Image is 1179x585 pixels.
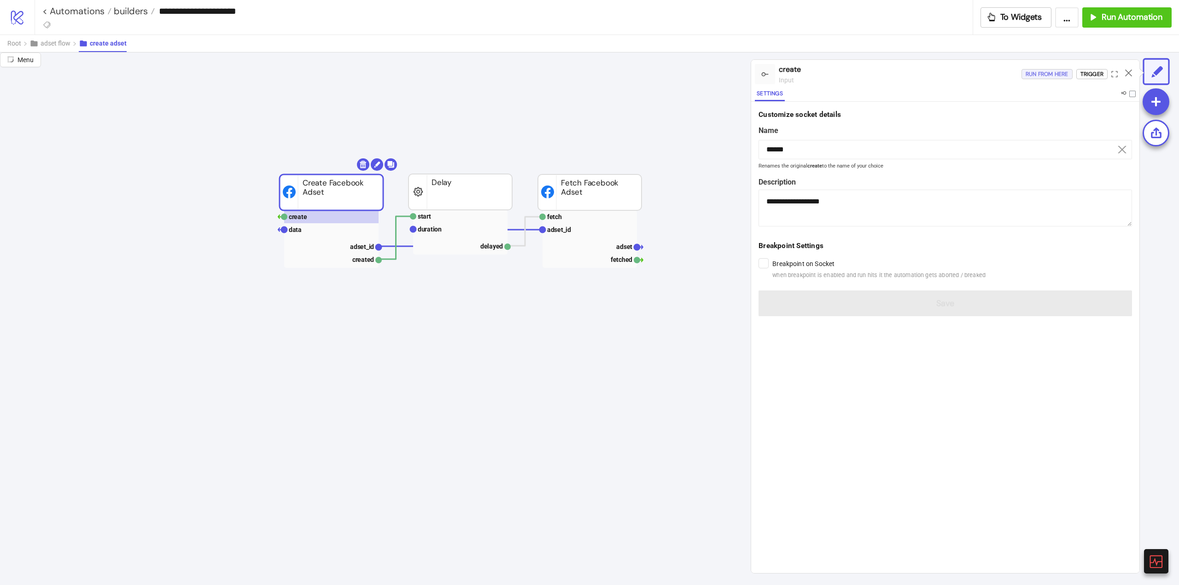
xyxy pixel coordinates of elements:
[1076,69,1108,79] button: Trigger
[418,226,442,233] text: duration
[772,259,986,280] label: Breakpoint on Socket
[1102,12,1162,23] span: Run Automation
[111,6,155,16] a: builders
[289,226,302,233] text: data
[7,56,14,63] span: radius-bottomright
[18,56,34,64] span: Menu
[759,176,1132,188] label: Description
[1026,69,1068,80] div: Run from here
[90,40,127,47] span: create adset
[1082,7,1172,28] button: Run Automation
[772,271,986,280] span: when breakpoint is enabled and run hits it the automation gets aborted / breaked
[1000,12,1042,23] span: To Widgets
[1111,71,1118,77] span: expand
[779,64,1021,75] div: create
[350,243,374,250] text: adset_id
[981,7,1052,28] button: To Widgets
[111,5,148,17] span: builders
[29,35,79,52] button: adset flow
[759,125,1132,136] label: Name
[616,243,632,250] text: adset
[755,89,785,101] button: Settings
[41,40,70,47] span: adset flow
[42,6,111,16] a: < Automations
[807,163,822,169] b: create
[779,75,1021,85] div: input
[759,240,1132,251] div: Breakpoint Settings
[1055,7,1079,28] button: ...
[79,35,127,52] button: create adset
[418,213,431,220] text: start
[289,213,307,220] text: create
[759,109,1132,120] div: Customize socket details
[7,40,21,47] span: Root
[7,35,29,52] button: Root
[1080,69,1103,80] div: Trigger
[547,213,562,220] text: fetch
[547,226,571,233] text: adset_id
[759,163,1132,169] small: Renames the original to the name of your choice
[1021,69,1073,79] button: Run from here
